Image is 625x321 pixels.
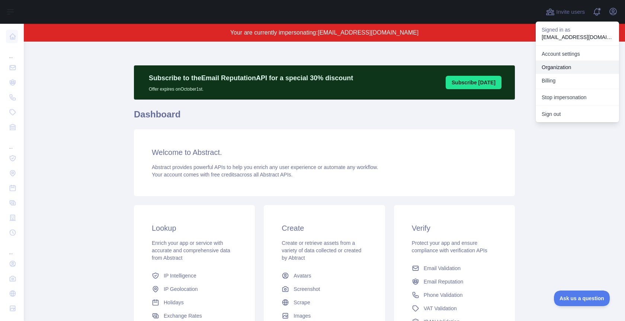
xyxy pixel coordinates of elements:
[149,282,240,296] a: IP Geolocation
[6,135,18,150] div: ...
[542,33,613,41] p: [EMAIL_ADDRESS][DOMAIN_NAME]
[164,272,196,279] span: IP Intelligence
[409,275,500,288] a: Email Reputation
[294,312,311,320] span: Images
[409,262,500,275] a: Email Validation
[554,291,610,306] iframe: Toggle Customer Support
[412,223,497,233] h3: Verify
[164,285,198,293] span: IP Geolocation
[542,26,613,33] p: Signed in as
[152,240,230,261] span: Enrich your app or service with accurate and comprehensive data from Abstract
[149,73,353,83] p: Subscribe to the Email Reputation API for a special 30 % discount
[279,296,370,309] a: Scrape
[294,272,311,279] span: Avatars
[279,269,370,282] a: Avatars
[294,299,310,306] span: Scrape
[424,305,457,312] span: VAT Validation
[164,312,202,320] span: Exchange Rates
[536,107,619,121] button: Sign out
[230,29,318,36] span: Your are currently impersonating:
[152,164,378,170] span: Abstract provides powerful APIs to help you enrich any user experience or automate any workflow.
[294,285,320,293] span: Screenshot
[152,172,292,178] span: Your account comes with across all Abstract APIs.
[6,45,18,59] div: ...
[279,282,370,296] a: Screenshot
[556,8,585,16] span: Invite users
[211,172,237,178] span: free credits
[412,240,487,253] span: Protect your app and ensure compliance with verification APIs
[152,147,497,158] h3: Welcome to Abstract.
[149,269,240,282] a: IP Intelligence
[318,29,419,36] span: [EMAIL_ADDRESS][DOMAIN_NAME]
[282,240,361,261] span: Create or retrieve assets from a variety of data collected or created by Abtract
[152,223,237,233] h3: Lookup
[134,108,515,126] h1: Dashboard
[409,288,500,302] a: Phone Validation
[164,299,184,306] span: Holidays
[424,278,464,285] span: Email Reputation
[536,91,619,104] button: Stop impersonation
[544,6,586,18] button: Invite users
[536,47,619,61] a: Account settings
[149,296,240,309] a: Holidays
[424,265,461,272] span: Email Validation
[149,83,353,92] p: Offer expires on October 1st.
[424,291,463,299] span: Phone Validation
[6,241,18,256] div: ...
[536,61,619,74] a: Organization
[446,76,501,89] button: Subscribe [DATE]
[536,74,619,87] button: Billing
[409,302,500,315] a: VAT Validation
[282,223,367,233] h3: Create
